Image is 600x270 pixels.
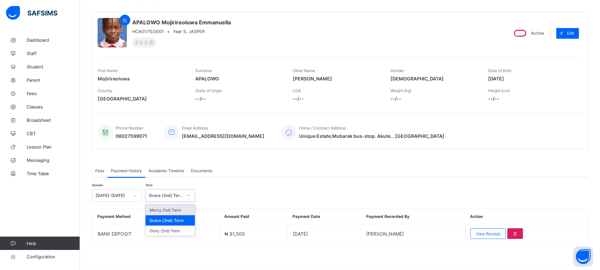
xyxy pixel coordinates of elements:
span: --/-- [488,96,576,101]
img: safsims [6,6,57,20]
th: Payment Method [93,209,179,224]
th: Payment Recorded By [361,209,465,224]
button: Open asap [573,247,593,267]
span: Configuration [27,254,80,259]
span: [PERSON_NAME] [293,76,380,81]
span: Help [27,241,80,246]
span: Year 5, JASPER [173,29,205,34]
span: Unique Estate,Mubarak bus-stop. Akute. , [GEOGRAPHIC_DATA] [299,133,444,139]
span: Term [145,183,153,187]
div: Grace (2nd) Term [146,215,195,226]
th: Amount Paid [219,209,288,224]
span: Date of Birth [488,68,511,73]
span: --/-- [293,96,380,101]
span: Academic Timeline [149,168,184,173]
span: Edit [567,31,574,36]
div: Mercy (1st) Term [146,205,195,215]
span: --/-- [195,96,283,101]
span: Fees [95,168,104,173]
span: 08027599071 [116,133,147,139]
span: Weight (kg) [390,88,411,93]
span: [DATE] [488,76,576,81]
span: --/-- [390,96,478,101]
span: View Receipt [476,231,500,236]
span: Payment History [111,168,142,173]
span: [DATE] [293,231,308,237]
span: Classes [27,104,80,109]
span: Messaging [27,158,80,163]
div: Grace (2nd) Term [149,193,183,198]
span: Parent [27,77,80,83]
span: Session [92,183,103,187]
span: [GEOGRAPHIC_DATA] [98,96,185,101]
span: APALOWO Mojirireoluwa Emmanuella [132,19,231,26]
span: CBT [27,131,80,136]
span: Country [98,88,113,93]
span: Gender [390,68,404,73]
span: Broadsheet [27,117,80,123]
span: LGA [293,88,301,93]
span: Email Address [182,125,208,130]
span: Fees [27,91,80,96]
span: Student [27,64,80,69]
span: State of Origin [195,88,222,93]
span: Surname [195,68,212,73]
th: Action [465,209,588,224]
span: BANK DEPOSIT [98,231,132,237]
span: HCA01/15/0001 [132,29,164,34]
span: ₦ 81,500 [225,231,245,237]
span: Phone Number [116,125,143,130]
span: Mojirireoluwa [98,76,185,81]
span: Staff [27,51,80,56]
span: [DEMOGRAPHIC_DATA] [390,76,478,81]
span: [PERSON_NAME] [366,231,404,237]
th: Payment Date [288,209,361,224]
span: Lesson Plan [27,144,80,150]
span: APALOWO [195,76,283,81]
span: Active [531,31,544,36]
span: [EMAIL_ADDRESS][DOMAIN_NAME] [182,133,265,139]
span: Home / Contract Address [299,125,346,130]
span: Height (cm) [488,88,510,93]
span: Dashboard [27,37,80,43]
span: First Name [98,68,118,73]
span: Other Name [293,68,315,73]
div: [DATE]-[DATE] [96,193,130,198]
span: Documents [191,168,212,173]
div: • [132,29,231,34]
div: Glory (3rd) Term [146,226,195,236]
span: Time Table [27,171,80,176]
